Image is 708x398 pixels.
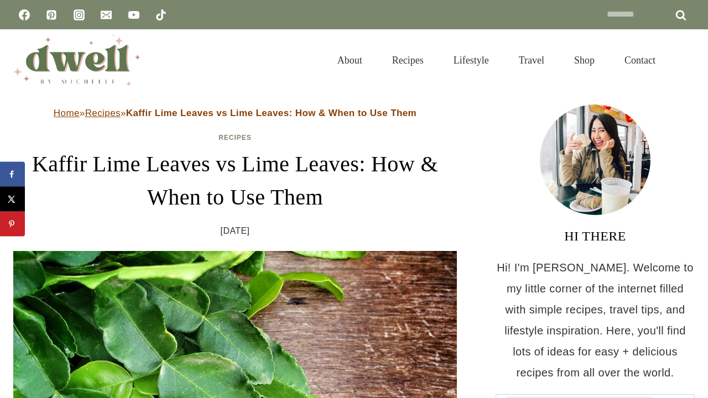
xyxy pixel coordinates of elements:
a: Contact [610,41,670,80]
img: DWELL by michelle [13,35,140,86]
nav: Primary Navigation [322,41,670,80]
h1: Kaffir Lime Leaves vs Lime Leaves: How & When to Use Them [13,148,457,214]
button: View Search Form [676,51,695,70]
a: Home [54,108,80,118]
a: About [322,41,377,80]
a: TikTok [150,4,172,26]
a: Lifestyle [439,41,504,80]
a: Shop [559,41,610,80]
a: Instagram [68,4,90,26]
a: Travel [504,41,559,80]
a: Facebook [13,4,35,26]
a: YouTube [123,4,145,26]
time: [DATE] [221,223,250,239]
span: » » [54,108,417,118]
a: Recipes [218,134,252,142]
a: Pinterest [40,4,63,26]
h3: HI THERE [496,226,695,246]
a: Recipes [85,108,121,118]
p: Hi! I'm [PERSON_NAME]. Welcome to my little corner of the internet filled with simple recipes, tr... [496,257,695,383]
a: Recipes [377,41,439,80]
strong: Kaffir Lime Leaves vs Lime Leaves: How & When to Use Them [126,108,417,118]
a: Email [95,4,117,26]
